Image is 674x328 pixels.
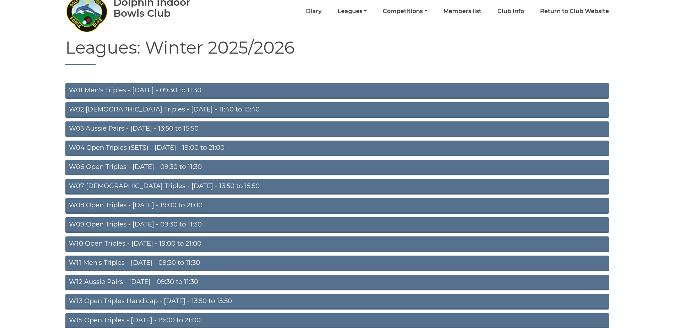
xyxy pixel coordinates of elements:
a: W10 Open Triples - [DATE] - 19:00 to 21:00 [65,236,609,252]
a: Leagues [338,7,367,15]
a: W03 Aussie Pairs - [DATE] - 13:50 to 15:50 [65,121,609,137]
a: W07 [DEMOGRAPHIC_DATA] Triples - [DATE] - 13:50 to 15:50 [65,179,609,195]
a: Members list [443,7,481,15]
a: W11 Men's Triples - [DATE] - 09:30 to 11:30 [65,256,609,271]
a: Diary [306,7,322,15]
h1: Leagues: Winter 2025/2026 [65,38,609,65]
a: W08 Open Triples - [DATE] - 19:00 to 21:00 [65,198,609,214]
a: Return to Club Website [540,7,609,15]
a: W09 Open Triples - [DATE] - 09:30 to 11:30 [65,217,609,233]
a: W06 Open Triples - [DATE] - 09:30 to 11:30 [65,160,609,175]
a: W04 Open Triples (SETS) - [DATE] - 19:00 to 21:00 [65,141,609,156]
a: W01 Men's Triples - [DATE] - 09:30 to 11:30 [65,83,609,99]
a: W12 Aussie Pairs - [DATE] - 09:30 to 11:30 [65,275,609,290]
a: W02 [DEMOGRAPHIC_DATA] Triples - [DATE] - 11:40 to 13:40 [65,102,609,118]
a: Competitions [383,7,427,15]
a: Club Info [497,7,524,15]
a: W13 Open Triples Handicap - [DATE] - 13:50 to 15:50 [65,294,609,310]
